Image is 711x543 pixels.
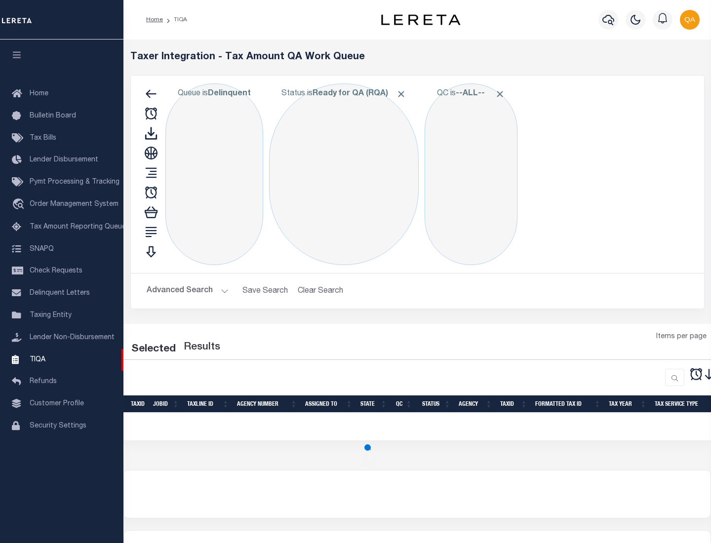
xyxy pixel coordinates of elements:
span: Bulletin Board [30,113,76,119]
button: Clear Search [294,281,348,301]
span: Pymt Processing & Tracking [30,179,119,186]
img: logo-dark.svg [381,14,460,25]
h5: Taxer Integration - Tax Amount QA Work Queue [130,51,705,63]
span: Delinquent Letters [30,290,90,297]
label: Results [184,340,220,355]
span: Customer Profile [30,400,84,407]
span: Order Management System [30,201,118,208]
div: Click to Edit [425,83,517,265]
span: Taxing Entity [30,312,72,319]
button: Save Search [237,281,294,301]
span: Home [30,90,48,97]
button: Advanced Search [147,281,229,301]
b: Ready for QA (RQA) [313,90,406,98]
b: Delinquent [208,90,251,98]
span: Items per page [656,332,707,343]
img: svg+xml;base64,PHN2ZyB4bWxucz0iaHR0cDovL3d3dy53My5vcmcvMjAwMC9zdmciIHBvaW50ZXItZXZlbnRzPSJub25lIi... [680,10,700,30]
th: Agency [455,395,496,413]
span: Security Settings [30,423,86,429]
th: TaxID [127,395,149,413]
div: Click to Edit [165,83,263,265]
li: TIQA [163,15,187,24]
div: Click to Edit [269,83,419,265]
span: Tax Amount Reporting Queue [30,224,126,231]
th: TaxLine ID [183,395,233,413]
span: TIQA [30,356,45,363]
span: Refunds [30,378,57,385]
b: --ALL-- [456,90,485,98]
th: Agency Number [233,395,301,413]
span: Check Requests [30,268,82,274]
span: Click to Remove [495,89,505,99]
div: Selected [131,342,176,357]
th: Formatted Tax ID [531,395,605,413]
a: Home [146,17,163,23]
th: Assigned To [301,395,356,413]
th: State [356,395,391,413]
i: travel_explore [12,198,28,211]
span: Tax Bills [30,135,56,142]
span: Lender Disbursement [30,156,98,163]
span: SNAPQ [30,245,54,252]
th: JobID [149,395,183,413]
span: Click to Remove [396,89,406,99]
th: Tax Year [605,395,651,413]
th: TaxID [496,395,531,413]
th: Status [416,395,455,413]
span: Lender Non-Disbursement [30,334,115,341]
th: QC [391,395,416,413]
